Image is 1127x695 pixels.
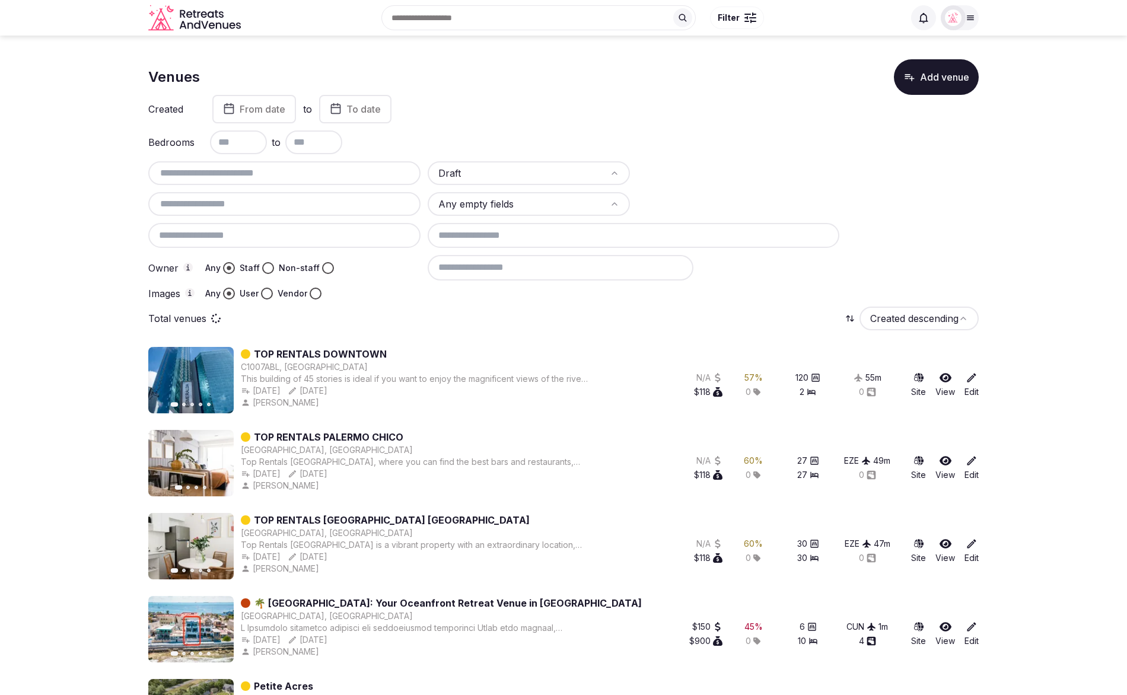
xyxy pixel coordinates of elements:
span: 120 [795,372,808,384]
div: [PERSON_NAME] [241,646,321,658]
button: 47m [874,538,890,550]
button: Go to slide 3 [195,486,198,489]
button: 49m [873,455,890,467]
button: Go to slide 2 [186,486,190,489]
a: TOP RENTALS DOWNTOWN [254,347,387,361]
button: 120 [795,372,820,384]
button: Go to slide 1 [171,568,179,573]
a: Edit [964,455,979,481]
div: 4 [859,635,876,647]
a: View [935,538,955,564]
button: N/A [696,455,722,467]
button: 6 [800,621,817,633]
button: 0 [859,386,876,398]
button: Go to slide 1 [171,651,179,656]
div: 49 m [873,455,890,467]
button: [DATE] [241,634,281,646]
button: Go to slide 4 [203,486,206,489]
button: Go to slide 4 [199,403,202,406]
label: Owner [148,263,196,273]
div: L Ipsumdolo sitametco adipisci eli seddoeiusmod temporinci Utlab etdo magnaal, enimadmi, ve quisn... [241,622,588,634]
label: Vendor [278,288,307,299]
span: 27 [797,469,807,481]
button: 45% [744,621,763,633]
span: 0 [746,386,751,398]
label: Images [148,288,196,299]
div: 60 % [744,538,763,550]
button: [GEOGRAPHIC_DATA], [GEOGRAPHIC_DATA] [241,527,413,539]
span: 0 [746,552,751,564]
div: 45 % [744,621,763,633]
a: Petite Acres [254,679,313,693]
a: Site [911,621,926,647]
div: $118 [694,552,722,564]
label: to [303,103,312,116]
span: Filter [718,12,740,24]
button: N/A [696,538,722,550]
span: 30 [797,552,807,564]
button: To date [319,95,391,123]
button: Owner [183,263,193,272]
div: [DATE] [241,468,281,480]
button: Go to slide 1 [175,485,183,490]
button: EZE [844,455,871,467]
div: [GEOGRAPHIC_DATA], [GEOGRAPHIC_DATA] [241,444,413,456]
button: Add venue [894,59,979,95]
button: [DATE] [288,385,327,397]
button: $118 [694,386,722,398]
a: Site [911,455,926,481]
button: From date [212,95,296,123]
button: Go to slide 5 [207,569,211,572]
span: 10 [798,635,806,647]
span: 0 [746,469,751,481]
button: [DATE] [288,551,327,563]
button: [DATE] [288,634,327,646]
span: 30 [797,538,807,550]
h1: Venues [148,67,200,87]
div: [PERSON_NAME] [241,480,321,492]
span: To date [346,103,381,115]
button: C1007ABL, [GEOGRAPHIC_DATA] [241,361,368,373]
span: 0 [746,635,751,647]
button: Go to slide 5 [207,652,211,655]
button: EZE [845,538,871,550]
button: 57% [744,372,763,384]
button: Go to slide 3 [190,652,194,655]
label: Staff [240,262,260,274]
button: Go to slide 1 [171,402,179,407]
span: 2 [800,386,804,398]
div: This building of 45 stories is ideal if you want to enjoy the magnificent views of the river and ... [241,373,588,385]
button: 60% [744,455,763,467]
span: 6 [800,621,805,633]
div: $118 [694,469,722,481]
div: 0 [859,469,876,481]
a: Site [911,538,926,564]
button: $150 [692,621,722,633]
div: Top Rentals [GEOGRAPHIC_DATA] is a vibrant property with an extraordinary location, close to bars... [241,539,588,551]
button: [DATE] [241,385,281,397]
a: TOP RENTALS [GEOGRAPHIC_DATA] [GEOGRAPHIC_DATA] [254,513,530,527]
button: Go to slide 5 [207,403,211,406]
button: [DATE] [241,551,281,563]
span: 27 [797,455,807,467]
label: User [240,288,259,299]
div: Top Rentals [GEOGRAPHIC_DATA], where you can find the best bars and restaurants, relaxing spots s... [241,456,588,468]
button: Go to slide 2 [182,652,186,655]
button: 55m [865,372,881,384]
button: Go to slide 3 [190,403,194,406]
div: 47 m [874,538,890,550]
label: Any [205,262,221,274]
button: [PERSON_NAME] [241,397,321,409]
button: 27 [797,455,819,467]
